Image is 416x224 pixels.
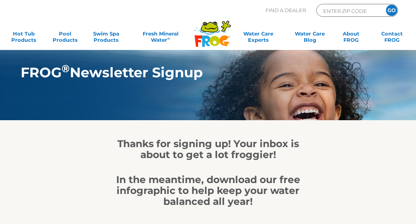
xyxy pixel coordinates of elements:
[8,30,40,46] a: Hot TubProducts
[90,30,122,46] a: Swim SpaProducts
[116,174,300,207] strong: In the meantime, download our free infographic to help keep your water balanced all year!
[62,62,70,75] sup: ®
[266,4,306,17] p: Find A Dealer
[131,30,190,46] a: Fresh MineralWater∞
[49,30,81,46] a: PoolProducts
[21,65,368,80] h1: FROG Newsletter Signup
[294,30,326,46] a: Water CareBlog
[232,30,285,46] a: Water CareExperts
[386,5,397,16] input: GO
[167,36,170,41] sup: ∞
[376,30,408,46] a: ContactFROG
[117,138,299,160] strong: Thanks for signing up! Your inbox is about to get a lot froggier!
[335,30,367,46] a: AboutFROG
[322,6,375,15] input: Zip Code Form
